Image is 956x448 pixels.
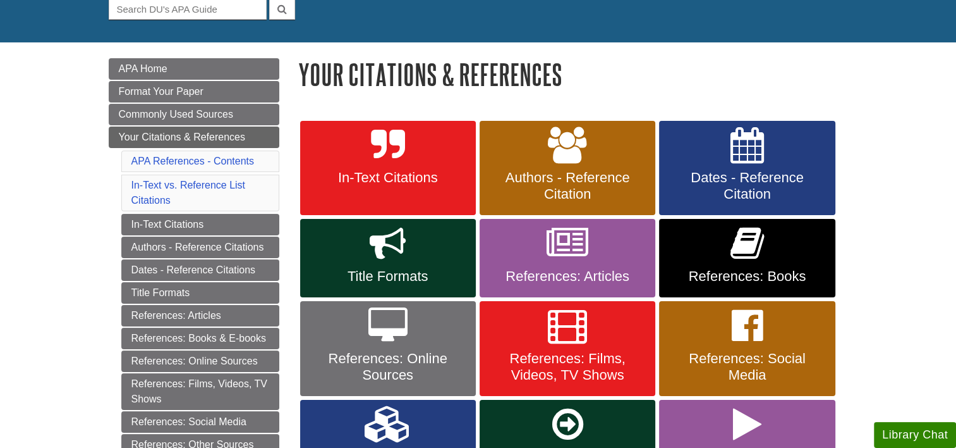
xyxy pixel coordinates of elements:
a: Commonly Used Sources [109,104,279,125]
a: APA References - Contents [131,156,254,166]
a: Authors - Reference Citations [121,237,279,258]
a: Your Citations & References [109,127,279,148]
a: References: Books [659,219,835,297]
a: Format Your Paper [109,81,279,103]
span: Dates - Reference Citation [669,170,825,202]
a: Authors - Reference Citation [480,121,655,216]
span: References: Online Sources [310,351,466,383]
h1: Your Citations & References [298,58,848,90]
a: References: Online Sources [300,301,476,396]
button: Library Chat [874,422,956,448]
a: References: Films, Videos, TV Shows [121,373,279,410]
span: Title Formats [310,268,466,285]
span: Commonly Used Sources [119,109,233,120]
a: References: Social Media [121,411,279,433]
span: Format Your Paper [119,86,203,97]
a: In-Text Citations [121,214,279,235]
a: References: Articles [480,219,655,297]
span: References: Films, Videos, TV Shows [489,351,646,383]
a: In-Text vs. Reference List Citations [131,180,246,206]
a: References: Social Media [659,301,835,396]
span: Your Citations & References [119,132,245,142]
span: In-Text Citations [310,170,466,186]
a: In-Text Citations [300,121,476,216]
a: APA Home [109,58,279,80]
span: References: Articles [489,268,646,285]
a: Dates - Reference Citations [121,259,279,281]
a: Dates - Reference Citation [659,121,835,216]
a: References: Films, Videos, TV Shows [480,301,655,396]
span: Authors - Reference Citation [489,170,646,202]
a: References: Articles [121,305,279,327]
a: Title Formats [300,219,476,297]
span: References: Social Media [669,351,825,383]
span: APA Home [119,63,167,74]
span: References: Books [669,268,825,285]
a: References: Books & E-books [121,328,279,349]
a: References: Online Sources [121,351,279,372]
a: Title Formats [121,282,279,304]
